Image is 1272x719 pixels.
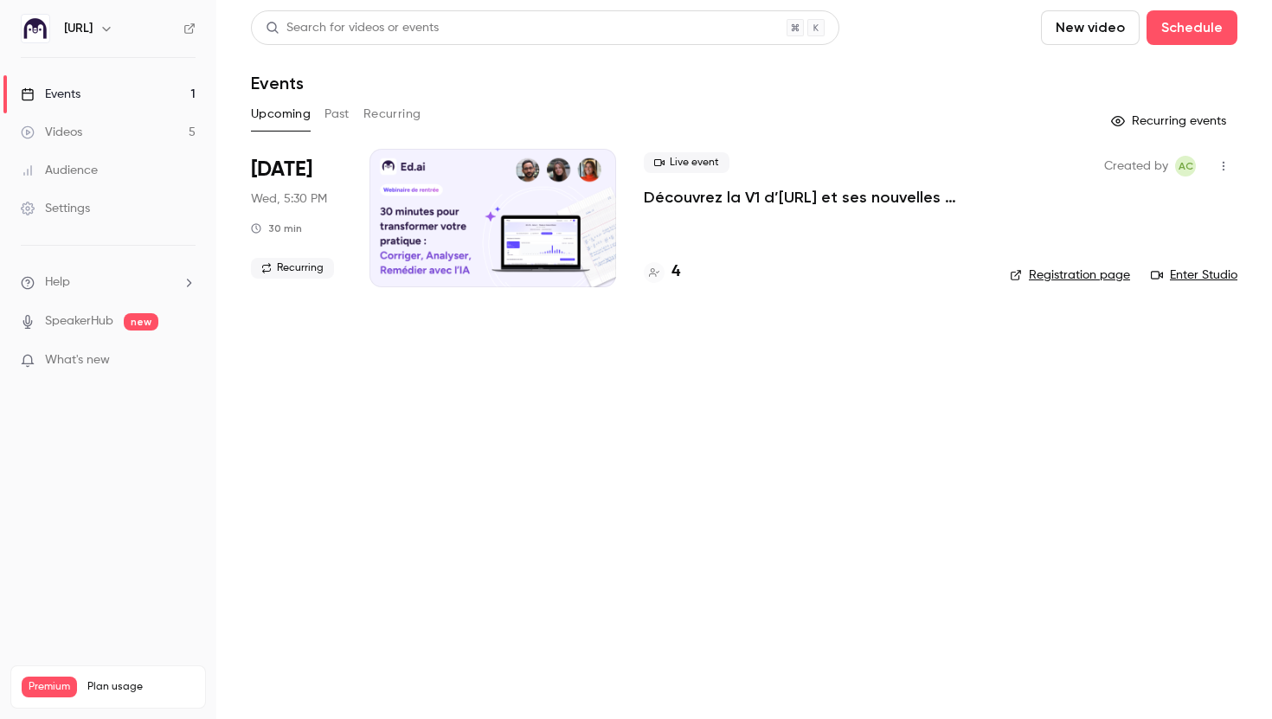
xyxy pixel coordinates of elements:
span: [DATE] [251,156,312,183]
button: Recurring [363,100,421,128]
span: Alison Chopard [1175,156,1196,177]
img: Ed.ai [22,15,49,42]
span: Created by [1104,156,1168,177]
span: Live event [644,152,729,173]
h6: [URL] [64,20,93,37]
a: 4 [644,260,680,284]
span: What's new [45,351,110,369]
div: Settings [21,200,90,217]
div: Audience [21,162,98,179]
div: Videos [21,124,82,141]
li: help-dropdown-opener [21,273,196,292]
iframe: Noticeable Trigger [175,353,196,369]
a: Enter Studio [1151,266,1237,284]
span: Wed, 5:30 PM [251,190,327,208]
a: SpeakerHub [45,312,113,331]
span: Premium [22,677,77,697]
div: Events [21,86,80,103]
span: Plan usage [87,680,195,694]
div: Oct 1 Wed, 5:30 PM (Europe/Paris) [251,149,342,287]
a: Découvrez la V1 d’[URL] et ses nouvelles fonctionnalités ! [644,187,982,208]
h4: 4 [671,260,680,284]
div: Search for videos or events [266,19,439,37]
span: AC [1179,156,1193,177]
a: Registration page [1010,266,1130,284]
span: Recurring [251,258,334,279]
span: Help [45,273,70,292]
button: Upcoming [251,100,311,128]
button: New video [1041,10,1140,45]
button: Past [324,100,350,128]
h1: Events [251,73,304,93]
div: 30 min [251,221,302,235]
button: Recurring events [1103,107,1237,135]
span: new [124,313,158,331]
button: Schedule [1147,10,1237,45]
